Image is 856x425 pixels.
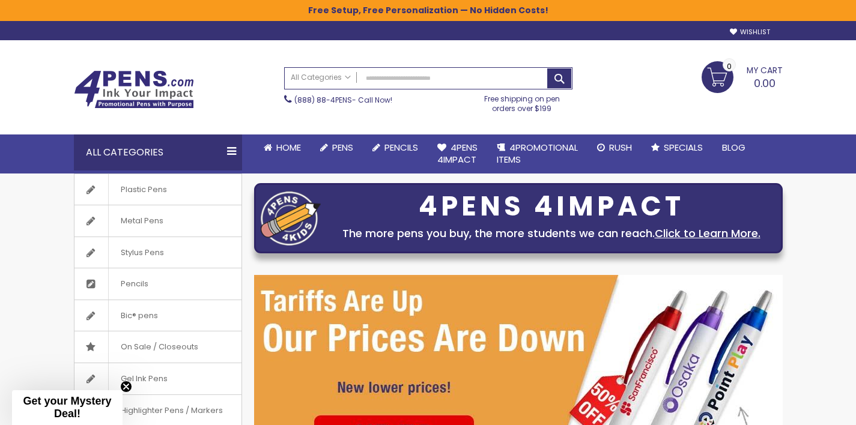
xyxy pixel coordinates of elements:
span: Gel Ink Pens [108,363,180,394]
div: The more pens you buy, the more students we can reach. [327,225,776,242]
a: Plastic Pens [74,174,241,205]
div: Free shipping on pen orders over $199 [472,89,572,113]
span: Get your Mystery Deal! [23,395,111,420]
span: Home [276,141,301,154]
a: On Sale / Closeouts [74,331,241,363]
span: All Categories [291,73,351,82]
span: Stylus Pens [108,237,176,268]
a: Stylus Pens [74,237,241,268]
a: 4Pens4impact [428,134,487,173]
a: Pens [311,134,363,161]
a: Bic® pens [74,300,241,331]
a: Pencils [363,134,428,161]
a: Home [254,134,311,161]
span: 4PROMOTIONAL ITEMS [497,141,578,166]
span: Pens [332,141,353,154]
a: 0.00 0 [702,61,783,91]
span: 4Pens 4impact [437,141,478,166]
span: Bic® pens [108,300,170,331]
a: Wishlist [730,28,770,37]
div: All Categories [74,134,242,170]
img: 4Pens Custom Pens and Promotional Products [74,70,194,109]
a: Metal Pens [74,205,241,237]
button: Close teaser [120,381,132,393]
span: Pencils [108,268,160,300]
a: Blog [712,134,755,161]
a: Specials [642,134,712,161]
span: Metal Pens [108,205,175,237]
span: 0 [727,61,732,72]
span: - Call Now! [294,95,392,105]
a: Rush [587,134,642,161]
span: On Sale / Closeouts [108,331,210,363]
span: Rush [609,141,632,154]
span: 0.00 [754,76,776,91]
a: Pencils [74,268,241,300]
a: Click to Learn More. [655,226,760,241]
a: (888) 88-4PENS [294,95,352,105]
div: 4PENS 4IMPACT [327,194,776,219]
span: Blog [722,141,745,154]
span: Specials [664,141,703,154]
span: Plastic Pens [108,174,179,205]
a: 4PROMOTIONALITEMS [487,134,587,173]
div: Get your Mystery Deal!Close teaser [12,390,123,425]
img: four_pen_logo.png [261,191,321,246]
a: All Categories [285,68,357,88]
span: Pencils [384,141,418,154]
a: Gel Ink Pens [74,363,241,394]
